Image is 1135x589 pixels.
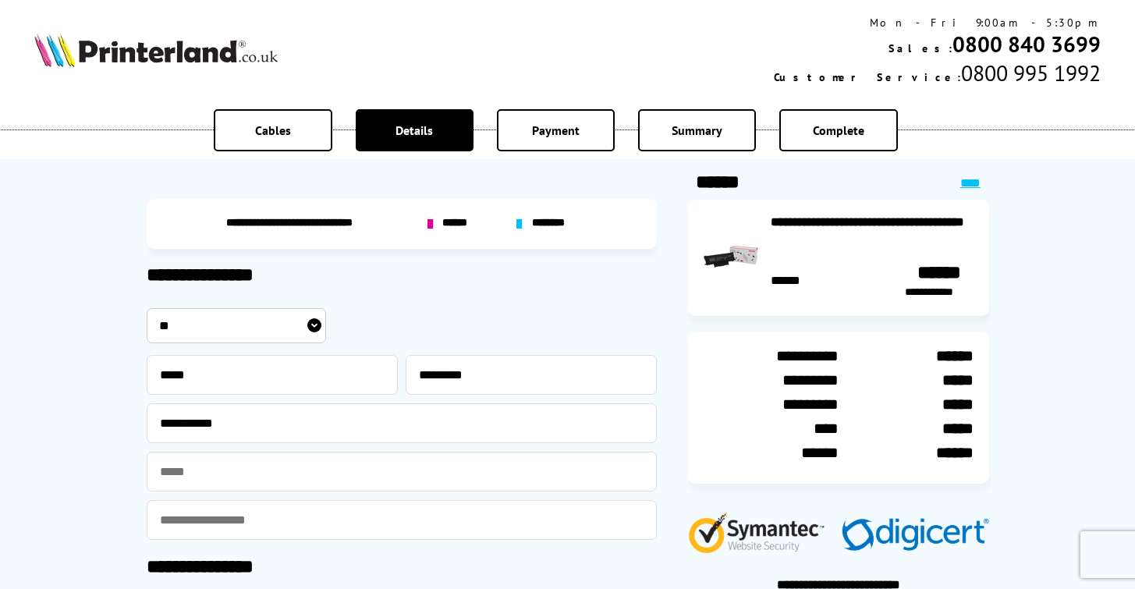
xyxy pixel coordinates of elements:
span: Sales: [888,41,952,55]
a: 0800 840 3699 [952,30,1101,59]
div: Mon - Fri 9:00am - 5:30pm [774,16,1101,30]
span: Customer Service: [774,70,961,84]
span: Complete [813,122,864,138]
span: 0800 995 1992 [961,59,1101,87]
span: Cables [255,122,291,138]
span: Summary [672,122,722,138]
img: Printerland Logo [34,33,278,67]
span: Payment [532,122,580,138]
span: Details [395,122,433,138]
